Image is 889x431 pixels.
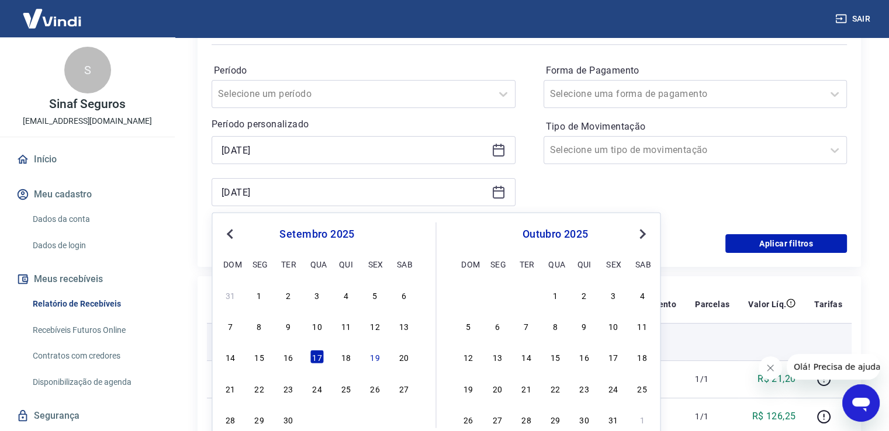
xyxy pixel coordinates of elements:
[14,403,161,429] a: Segurança
[252,412,267,426] div: Choose segunda-feira, 29 de setembro de 2025
[635,256,649,270] div: sab
[281,319,295,333] div: Choose terça-feira, 9 de setembro de 2025
[548,381,562,395] div: Choose quarta-feira, 22 de outubro de 2025
[310,256,324,270] div: qua
[28,318,161,342] a: Recebíveis Futuros Online
[222,286,412,427] div: month 2025-09
[14,147,161,172] a: Início
[787,354,880,380] iframe: Mensagem da empresa
[577,256,591,270] div: qui
[461,288,475,302] div: Choose domingo, 28 de setembro de 2025
[339,256,353,270] div: qui
[310,350,324,364] div: Choose quarta-feira, 17 de setembro de 2025
[252,350,267,364] div: Choose segunda-feira, 15 de setembro de 2025
[368,381,382,395] div: Choose sexta-feira, 26 de setembro de 2025
[339,319,353,333] div: Choose quinta-feira, 11 de setembro de 2025
[339,412,353,426] div: Choose quinta-feira, 2 de outubro de 2025
[606,256,620,270] div: sex
[460,286,651,427] div: month 2025-10
[546,64,845,78] label: Forma de Pagamento
[310,288,324,302] div: Choose quarta-feira, 3 de setembro de 2025
[757,372,795,386] p: R$ 21,20
[635,412,649,426] div: Choose sábado, 1 de novembro de 2025
[368,350,382,364] div: Choose sexta-feira, 19 de setembro de 2025
[368,288,382,302] div: Choose sexta-feira, 5 de setembro de 2025
[490,381,504,395] div: Choose segunda-feira, 20 de outubro de 2025
[548,288,562,302] div: Choose quarta-feira, 1 de outubro de 2025
[310,319,324,333] div: Choose quarta-feira, 10 de setembro de 2025
[222,141,487,159] input: Data inicial
[759,356,782,380] iframe: Fechar mensagem
[577,381,591,395] div: Choose quinta-feira, 23 de outubro de 2025
[397,381,411,395] div: Choose sábado, 27 de setembro de 2025
[310,412,324,426] div: Choose quarta-feira, 1 de outubro de 2025
[752,409,796,423] p: R$ 126,25
[490,319,504,333] div: Choose segunda-feira, 6 de outubro de 2025
[368,256,382,270] div: sex
[461,319,475,333] div: Choose domingo, 5 de outubro de 2025
[519,319,533,333] div: Choose terça-feira, 7 de outubro de 2025
[490,350,504,364] div: Choose segunda-feira, 13 de outubro de 2025
[519,381,533,395] div: Choose terça-feira, 21 de outubro de 2025
[606,412,620,426] div: Choose sexta-feira, 31 de outubro de 2025
[606,319,620,333] div: Choose sexta-feira, 10 de outubro de 2025
[519,288,533,302] div: Choose terça-feira, 30 de setembro de 2025
[606,350,620,364] div: Choose sexta-feira, 17 de outubro de 2025
[222,227,412,241] div: setembro 2025
[223,319,237,333] div: Choose domingo, 7 de setembro de 2025
[460,227,651,241] div: outubro 2025
[212,117,516,131] p: Período personalizado
[546,120,845,134] label: Tipo de Movimentação
[14,182,161,207] button: Meu cadastro
[519,412,533,426] div: Choose terça-feira, 28 de outubro de 2025
[281,288,295,302] div: Choose terça-feira, 2 de setembro de 2025
[461,350,475,364] div: Choose domingo, 12 de outubro de 2025
[635,319,649,333] div: Choose sábado, 11 de outubro de 2025
[397,319,411,333] div: Choose sábado, 13 de setembro de 2025
[695,298,729,310] p: Parcelas
[64,47,111,93] div: S
[548,412,562,426] div: Choose quarta-feira, 29 de outubro de 2025
[842,384,880,422] iframe: Botão para abrir a janela de mensagens
[252,256,267,270] div: seg
[28,292,161,316] a: Relatório de Recebíveis
[461,381,475,395] div: Choose domingo, 19 de outubro de 2025
[635,350,649,364] div: Choose sábado, 18 de outubro de 2025
[281,381,295,395] div: Choose terça-feira, 23 de setembro de 2025
[577,319,591,333] div: Choose quinta-feira, 9 de outubro de 2025
[519,256,533,270] div: ter
[7,8,98,18] span: Olá! Precisa de ajuda?
[833,8,875,30] button: Sair
[519,350,533,364] div: Choose terça-feira, 14 de outubro de 2025
[635,381,649,395] div: Choose sábado, 25 de outubro de 2025
[461,256,475,270] div: dom
[339,381,353,395] div: Choose quinta-feira, 25 de setembro de 2025
[339,350,353,364] div: Choose quinta-feira, 18 de setembro de 2025
[222,183,487,201] input: Data final
[490,288,504,302] div: Choose segunda-feira, 29 de setembro de 2025
[223,381,237,395] div: Choose domingo, 21 de setembro de 2025
[577,288,591,302] div: Choose quinta-feira, 2 de outubro de 2025
[223,256,237,270] div: dom
[606,381,620,395] div: Choose sexta-feira, 24 de outubro de 2025
[14,266,161,292] button: Meus recebíveis
[281,412,295,426] div: Choose terça-feira, 30 de setembro de 2025
[397,256,411,270] div: sab
[606,288,620,302] div: Choose sexta-feira, 3 de outubro de 2025
[28,344,161,368] a: Contratos com credores
[214,64,513,78] label: Período
[310,381,324,395] div: Choose quarta-feira, 24 de setembro de 2025
[252,319,267,333] div: Choose segunda-feira, 8 de setembro de 2025
[461,412,475,426] div: Choose domingo, 26 de outubro de 2025
[548,350,562,364] div: Choose quarta-feira, 15 de outubro de 2025
[23,115,152,127] p: [EMAIL_ADDRESS][DOMAIN_NAME]
[695,373,729,385] p: 1/1
[252,288,267,302] div: Choose segunda-feira, 1 de setembro de 2025
[28,234,161,258] a: Dados de login
[397,288,411,302] div: Choose sábado, 6 de setembro de 2025
[223,412,237,426] div: Choose domingo, 28 de setembro de 2025
[635,288,649,302] div: Choose sábado, 4 de outubro de 2025
[635,227,649,241] button: Next Month
[548,319,562,333] div: Choose quarta-feira, 8 de outubro de 2025
[28,370,161,394] a: Disponibilização de agenda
